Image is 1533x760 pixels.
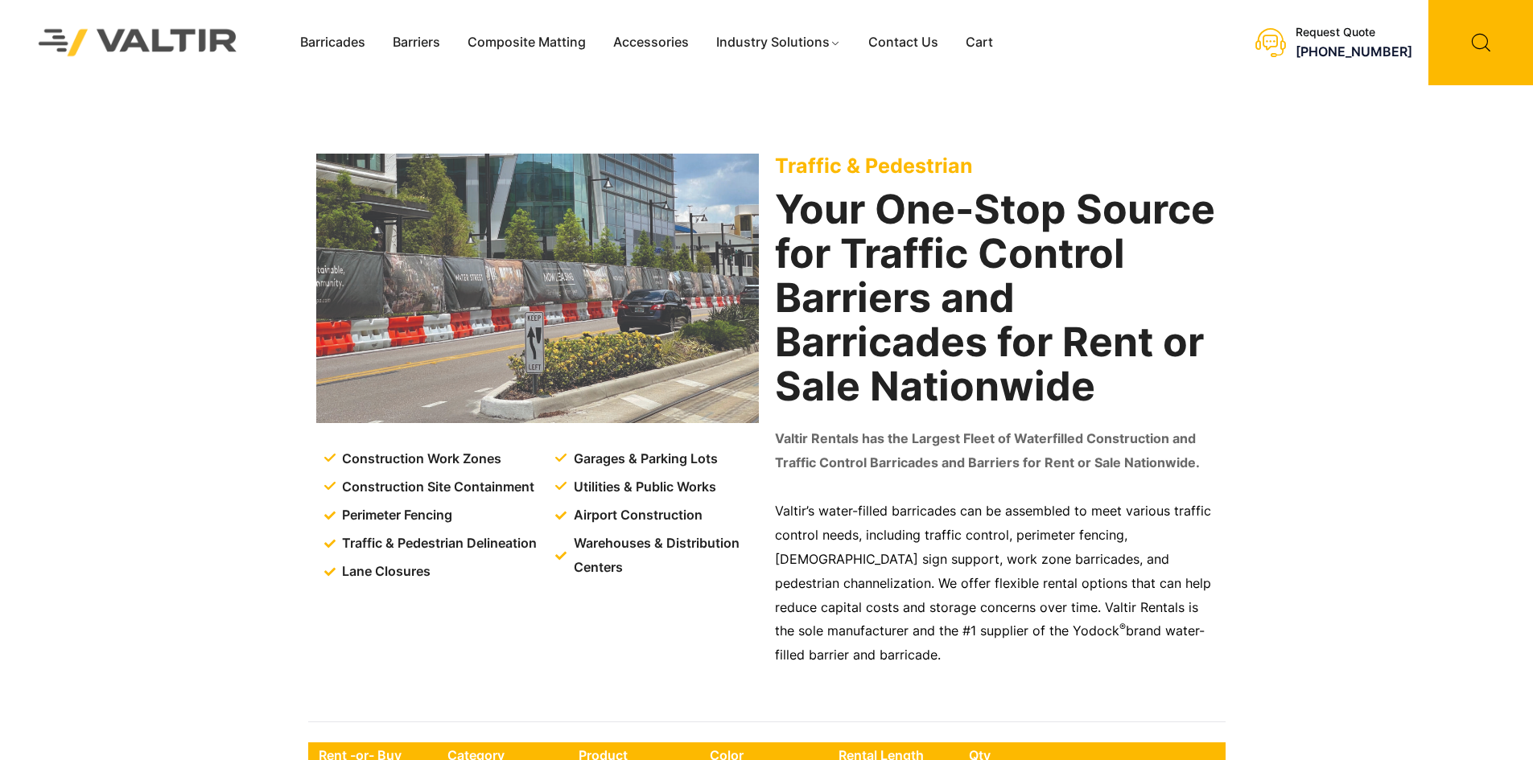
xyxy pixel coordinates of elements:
a: Barriers [379,31,454,55]
span: Traffic & Pedestrian Delineation [338,532,537,556]
a: Industry Solutions [703,31,855,55]
span: Lane Closures [338,560,431,584]
sup: ® [1119,621,1126,633]
span: Warehouses & Distribution Centers [570,532,762,580]
p: Valtir’s water-filled barricades can be assembled to meet various traffic control needs, includin... [775,499,1218,668]
p: Valtir Rentals has the Largest Fleet of Waterfilled Construction and Traffic Control Barricades a... [775,427,1218,475]
a: Contact Us [855,31,952,55]
h2: Your One-Stop Source for Traffic Control Barriers and Barricades for Rent or Sale Nationwide [775,187,1218,409]
a: Cart [952,31,1007,55]
span: Perimeter Fencing [338,503,452,528]
p: Traffic & Pedestrian [775,154,1218,178]
img: Valtir Rentals [18,8,258,76]
a: Composite Matting [454,31,600,55]
span: Construction Work Zones [338,447,501,471]
span: Construction Site Containment [338,475,534,499]
span: Garages & Parking Lots [570,447,718,471]
span: Airport Construction [570,503,703,528]
span: Utilities & Public Works [570,475,716,499]
a: [PHONE_NUMBER] [1296,43,1412,60]
a: Barricades [286,31,379,55]
a: Accessories [600,31,703,55]
div: Request Quote [1296,26,1412,39]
